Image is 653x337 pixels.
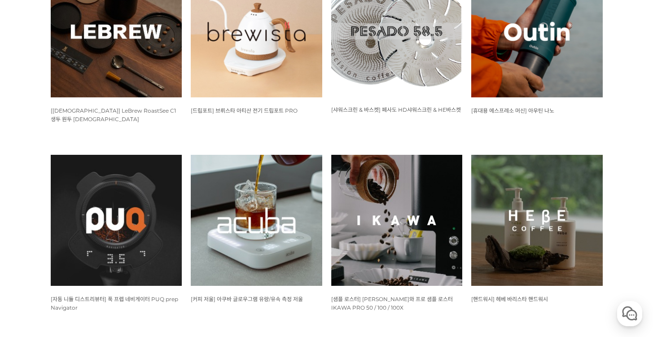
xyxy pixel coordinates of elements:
a: 대화 [59,263,116,285]
span: [핸드워시] 헤베 바리스타 핸드워시 [471,296,548,302]
a: [드립포트] 브뤼스타 아티산 전기 드립포트 PRO [191,107,298,114]
span: 설정 [139,276,149,283]
a: [핸드워시] 헤베 바리스타 핸드워시 [471,295,548,302]
img: IKAWA PRO 50, IKAWA PRO 100, IKAWA PRO 100X [331,155,463,286]
a: [샤워스크린 & 바스켓] 페사도 HD샤워스크린 & HE바스켓 [331,106,461,113]
span: 홈 [28,276,34,283]
a: [샘플 로스터] [PERSON_NAME]와 프로 샘플 로스터 IKAWA PRO 50 / 100 / 100X [331,295,453,311]
a: 설정 [116,263,172,285]
a: [자동 니들 디스트리뷰터] 푹 프렙 네비게이터 PUQ prep Navigator [51,295,178,311]
img: 아쿠바 글로우그램 유량/유속 측정 저울 [191,155,322,286]
a: [휴대용 에스프레소 머신] 아우틴 나노 [471,107,554,114]
img: 푹 프레스 PUQ PRESS [51,155,182,286]
a: [커피 저울] 아쿠바 글로우그램 유량/유속 측정 저울 [191,295,303,302]
span: [샘플 로스터] [PERSON_NAME]와 프로 샘플 로스터 IKAWA PRO 50 / 100 / 100X [331,296,453,311]
a: 홈 [3,263,59,285]
img: 헤베 바리스타 핸드워시 [471,155,603,286]
a: [[DEMOGRAPHIC_DATA]] LeBrew RoastSee C1 생두 원두 [DEMOGRAPHIC_DATA] [51,107,176,123]
span: [자동 니들 디스트리뷰터] 푹 프렙 네비게이터 PUQ prep Navigator [51,296,178,311]
span: 대화 [82,276,93,284]
span: [커피 저울] 아쿠바 글로우그램 유량/유속 측정 저울 [191,296,303,302]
